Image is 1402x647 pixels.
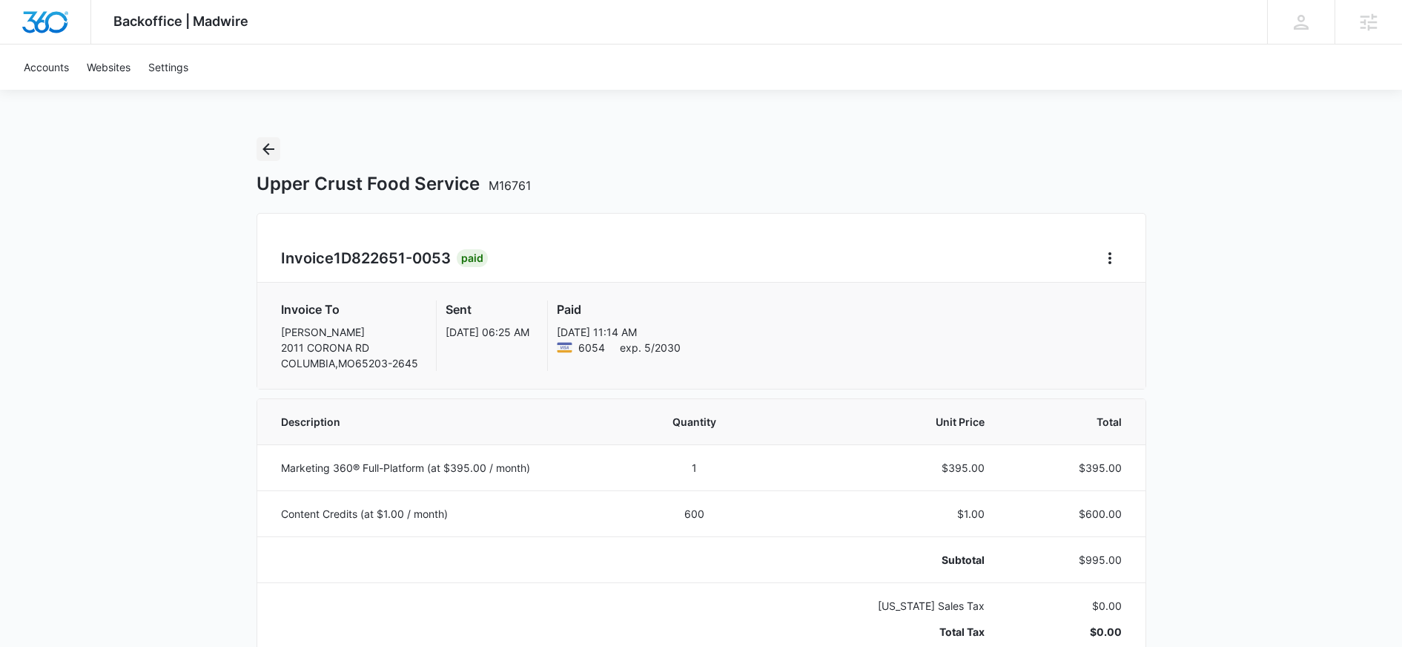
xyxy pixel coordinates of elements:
[281,414,610,430] span: Description
[779,598,984,614] p: [US_STATE] Sales Tax
[557,324,681,340] p: [DATE] 11:14 AM
[646,414,744,430] span: Quantity
[1020,552,1122,568] p: $995.00
[779,624,984,640] p: Total Tax
[281,324,418,371] p: [PERSON_NAME] 2011 CORONA RD COLUMBIA , MO 65203-2645
[779,460,984,476] p: $395.00
[1020,414,1122,430] span: Total
[578,340,605,355] span: Visa ending with
[257,173,531,195] h1: Upper Crust Food Service
[15,45,78,90] a: Accounts
[779,552,984,568] p: Subtotal
[281,247,457,269] h2: Invoice
[78,45,139,90] a: Websites
[628,444,762,490] td: 1
[1020,506,1122,522] p: $600.00
[779,414,984,430] span: Unit Price
[779,506,984,522] p: $1.00
[620,340,681,355] span: exp. 5/2030
[489,178,531,193] span: M16761
[139,45,197,90] a: Settings
[334,249,451,267] span: 1D822651-0053
[446,300,529,318] h3: Sent
[257,137,280,161] button: Back
[1098,246,1122,270] button: Home
[281,460,610,476] p: Marketing 360® Full-Platform (at $395.00 / month)
[446,324,529,340] p: [DATE] 06:25 AM
[281,506,610,522] p: Content Credits (at $1.00 / month)
[457,249,488,267] div: Paid
[1020,598,1122,614] p: $0.00
[1020,460,1122,476] p: $395.00
[281,300,418,318] h3: Invoice To
[557,300,681,318] h3: Paid
[113,13,248,29] span: Backoffice | Madwire
[628,490,762,536] td: 600
[1020,624,1122,640] p: $0.00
